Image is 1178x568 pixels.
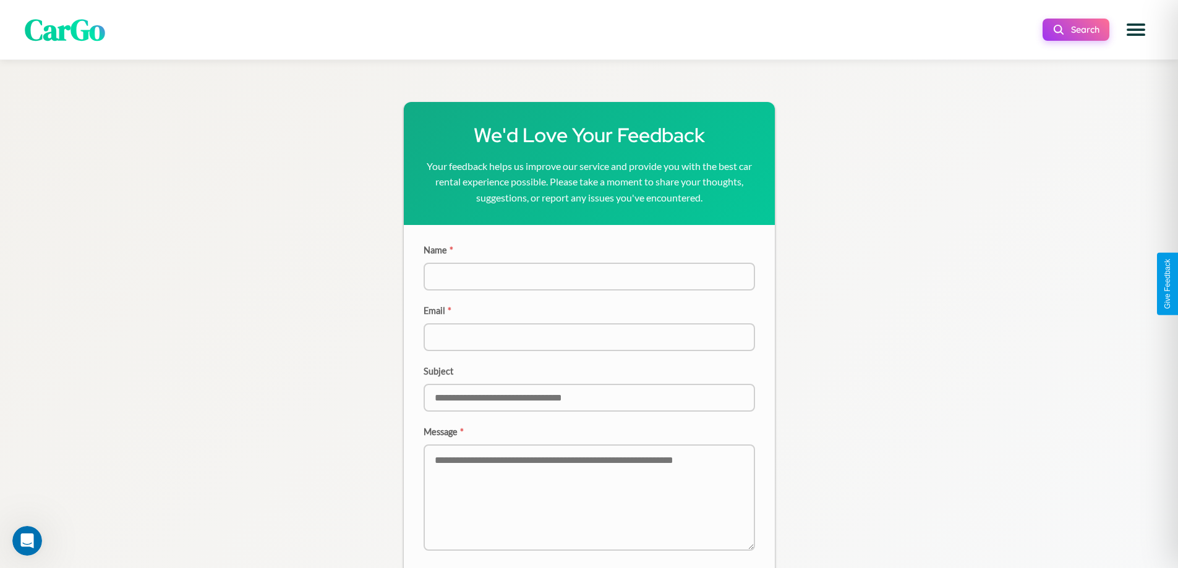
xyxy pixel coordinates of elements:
[1119,12,1153,47] button: Open menu
[424,366,755,376] label: Subject
[1071,24,1099,35] span: Search
[1163,259,1172,309] div: Give Feedback
[12,526,42,556] iframe: Intercom live chat
[424,245,755,255] label: Name
[25,9,105,50] span: CarGo
[424,426,755,437] label: Message
[424,305,755,316] label: Email
[424,122,755,148] h1: We'd Love Your Feedback
[424,158,755,206] p: Your feedback helps us improve our service and provide you with the best car rental experience po...
[1043,19,1109,41] button: Search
